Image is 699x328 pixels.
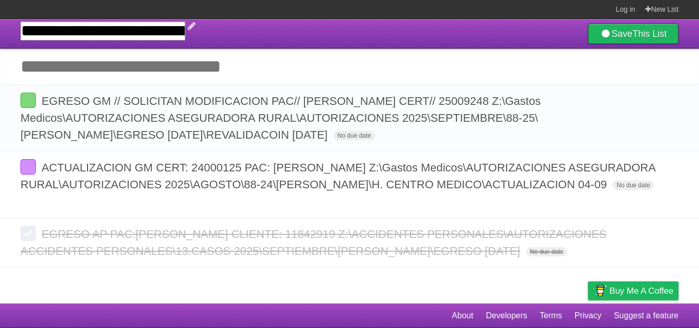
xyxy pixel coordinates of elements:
[540,306,562,325] a: Terms
[526,247,567,256] span: No due date
[632,29,667,39] b: This List
[20,159,36,174] label: Done
[613,181,654,190] span: No due date
[588,281,679,300] a: Buy me a coffee
[609,282,673,300] span: Buy me a coffee
[20,95,541,141] span: EGRESO GM // SOLICITAN MODIFICACION PAC// [PERSON_NAME] CERT// 25009248 Z:\Gastos Medicos\AUTORIZ...
[20,161,655,191] span: ACTUALIZACION GM CERT: 24000125 PAC: [PERSON_NAME] Z:\Gastos Medicos\AUTORIZACIONES ASEGURADORA R...
[486,306,527,325] a: Developers
[20,228,606,257] span: EGRESO AP PAC:[PERSON_NAME] CLIENTE: 11842919 Z:\ACCIDENTES PERSONALES\AUTORIZACIONES ACCIDENTES ...
[588,24,679,44] a: SaveThis List
[333,131,375,140] span: No due date
[614,306,679,325] a: Suggest a feature
[20,93,36,108] label: Done
[452,306,473,325] a: About
[593,282,607,299] img: Buy me a coffee
[20,226,36,241] label: Done
[575,306,601,325] a: Privacy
